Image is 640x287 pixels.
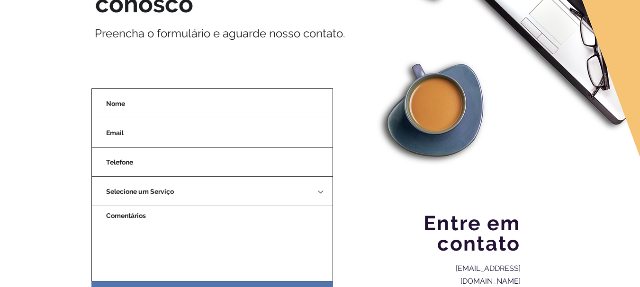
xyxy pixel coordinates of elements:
select: Selecione um Serviço [91,176,333,207]
input: Email [91,118,333,148]
input: Telefone [91,147,333,178]
span: Entre em contato [424,211,520,255]
input: Nome [91,88,333,119]
span: Preencha o formulário e aguarde nosso contato. [95,26,345,40]
a: [EMAIL_ADDRESS][DOMAIN_NAME] [456,264,521,286]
